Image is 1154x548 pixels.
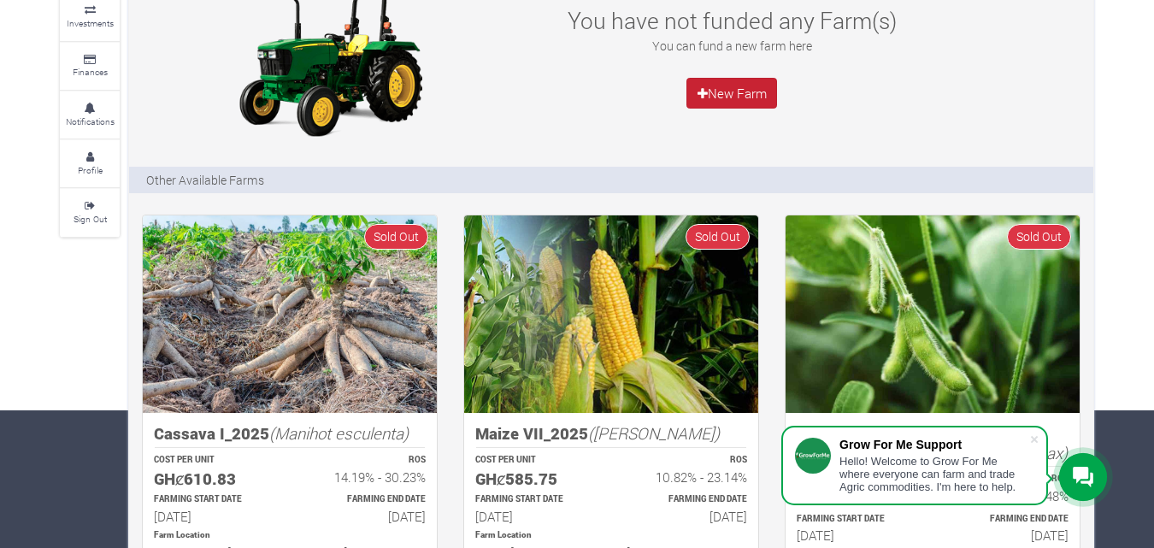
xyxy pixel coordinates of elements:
small: Investments [67,17,114,29]
h6: 14.19% - 30.23% [305,469,426,485]
h3: You have not funded any Farm(s) [546,7,917,34]
a: Notifications [60,91,120,138]
p: COST PER UNIT [475,454,596,467]
div: Hello! Welcome to Grow For Me where everyone can farm and trade Agric commodities. I'm here to help. [839,455,1029,493]
a: Sign Out [60,189,120,236]
p: Estimated Farming End Date [627,493,747,506]
a: New Farm [686,78,777,109]
h6: [DATE] [797,527,917,543]
p: Other Available Farms [146,171,264,189]
small: Sign Out [74,213,107,225]
p: Estimated Farming End Date [305,493,426,506]
p: You can fund a new farm here [546,37,917,55]
img: growforme image [143,215,437,413]
p: Location of Farm [475,529,747,542]
small: Notifications [66,115,115,127]
i: (Manihot esculenta) [269,422,409,444]
small: Finances [73,66,108,78]
h5: GHȼ565.99 [797,488,917,508]
h5: Maize VII_2025 [475,424,747,444]
h5: GHȼ610.83 [154,469,274,489]
h6: 10.82% - 23.14% [627,469,747,485]
div: Grow For Me Support [839,438,1029,451]
p: ROS [627,454,747,467]
p: Estimated Farming Start Date [475,493,596,506]
h6: [DATE] [475,509,596,524]
h5: GHȼ585.75 [475,469,596,489]
span: Sold Out [364,224,428,249]
img: growforme image [464,215,758,413]
p: Estimated Farming End Date [948,513,1069,526]
p: Estimated Farming Start Date [797,513,917,526]
i: ([PERSON_NAME]) [588,422,720,444]
span: Sold Out [686,224,750,249]
h6: [DATE] [948,527,1069,543]
h6: [DATE] [627,509,747,524]
p: Location of Farm [154,529,426,542]
small: Profile [78,164,103,176]
h6: [DATE] [305,509,426,524]
a: Profile [60,140,120,187]
img: growforme image [786,215,1080,413]
a: Finances [60,43,120,90]
p: COST PER UNIT [154,454,274,467]
h5: Women in Organic Soybeans Farming_2025 [797,424,1069,463]
p: Estimated Farming Start Date [154,493,274,506]
h6: [DATE] [154,509,274,524]
p: ROS [305,454,426,467]
span: Sold Out [1007,224,1071,249]
h5: Cassava I_2025 [154,424,426,444]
